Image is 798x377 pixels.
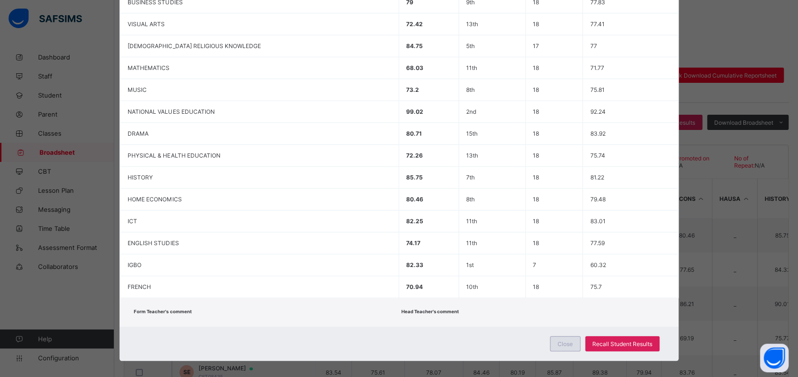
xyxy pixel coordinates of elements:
span: 18 [533,152,539,159]
span: 10th [466,283,478,290]
span: FRENCH [128,283,151,290]
span: Form Teacher's comment [134,309,191,314]
span: 11th [466,239,477,247]
span: Head Teacher's comment [401,309,459,314]
span: ICT [128,218,137,225]
span: 74.17 [406,239,420,247]
span: 15th [466,130,478,137]
span: 77.41 [590,20,604,28]
span: 18 [533,20,539,28]
span: 5th [466,42,475,50]
span: IGBO [128,261,141,268]
span: 7 [533,261,536,268]
span: 8th [466,86,475,93]
span: 83.01 [590,218,605,225]
span: 85.75 [406,174,423,181]
span: 2nd [466,108,476,115]
span: 82.33 [406,261,423,268]
span: 18 [533,196,539,203]
span: 68.03 [406,64,423,71]
span: 80.71 [406,130,422,137]
span: 72.26 [406,152,423,159]
span: Recall Student Results [592,340,652,347]
span: 75.81 [590,86,604,93]
span: HISTORY [128,174,153,181]
span: 11th [466,218,477,225]
span: 18 [533,130,539,137]
span: 13th [466,20,478,28]
span: HOME ECONOMICS [128,196,181,203]
span: 7th [466,174,475,181]
span: 8th [466,196,475,203]
button: Open asap [760,344,788,372]
span: 80.46 [406,196,423,203]
span: 82.25 [406,218,423,225]
span: 72.42 [406,20,423,28]
span: MUSIC [128,86,147,93]
span: 13th [466,152,478,159]
span: [DEMOGRAPHIC_DATA] RELIGIOUS KNOWLEDGE [128,42,260,50]
span: 75.7 [590,283,601,290]
span: PHYSICAL & HEALTH EDUCATION [128,152,220,159]
span: 92.24 [590,108,605,115]
span: 18 [533,174,539,181]
span: 18 [533,239,539,247]
span: 18 [533,108,539,115]
span: 18 [533,86,539,93]
span: 18 [533,218,539,225]
span: 60.32 [590,261,606,268]
span: VISUAL ARTS [128,20,165,28]
span: 73.2 [406,86,419,93]
span: 79.48 [590,196,605,203]
span: 11th [466,64,477,71]
span: 18 [533,283,539,290]
span: NATIONAL VALUES EDUCATION [128,108,214,115]
span: 77 [590,42,597,50]
span: ENGLISH STUDIES [128,239,179,247]
span: 84.75 [406,42,423,50]
span: 81.22 [590,174,604,181]
span: 83.92 [590,130,605,137]
span: 17 [533,42,539,50]
span: 99.02 [406,108,423,115]
span: 71.77 [590,64,604,71]
span: 70.94 [406,283,423,290]
span: Close [558,340,573,347]
span: 77.59 [590,239,604,247]
span: DRAMA [128,130,149,137]
span: 75.74 [590,152,605,159]
span: MATHEMATICS [128,64,170,71]
span: 18 [533,64,539,71]
span: 1st [466,261,474,268]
